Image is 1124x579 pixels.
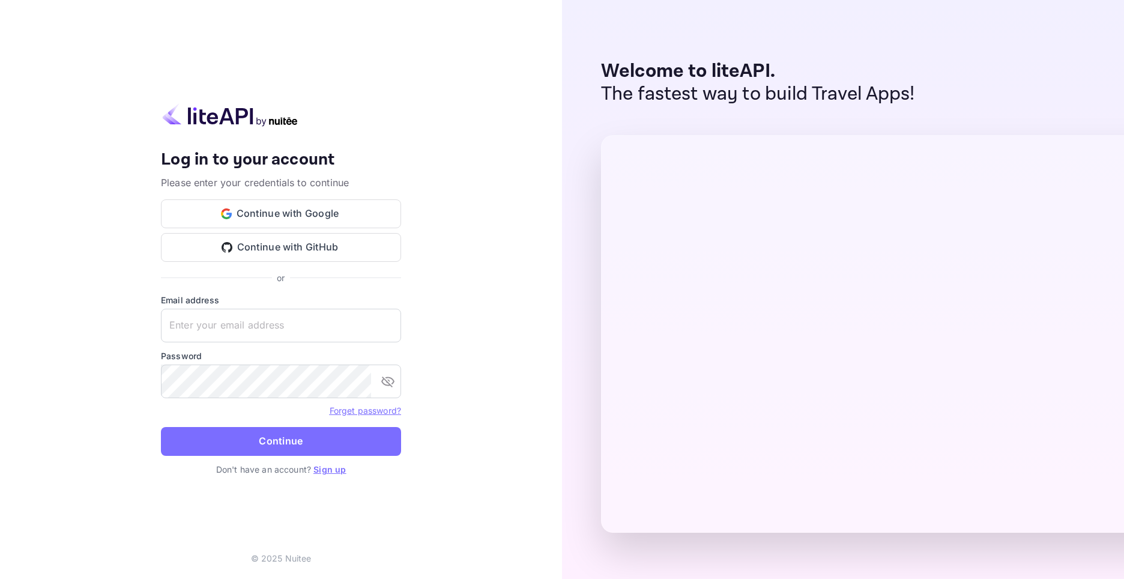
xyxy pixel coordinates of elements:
a: Sign up [313,464,346,474]
button: Continue with GitHub [161,233,401,262]
p: Welcome to liteAPI. [601,60,915,83]
img: liteapi [161,103,299,127]
p: or [277,271,285,284]
a: Forget password? [330,405,401,416]
p: Don't have an account? [161,463,401,476]
p: The fastest way to build Travel Apps! [601,83,915,106]
h4: Log in to your account [161,150,401,171]
input: Enter your email address [161,309,401,342]
label: Password [161,350,401,362]
button: Continue with Google [161,199,401,228]
p: © 2025 Nuitee [251,552,312,565]
p: Please enter your credentials to continue [161,175,401,190]
a: Forget password? [330,404,401,416]
button: toggle password visibility [376,369,400,393]
button: Continue [161,427,401,456]
label: Email address [161,294,401,306]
